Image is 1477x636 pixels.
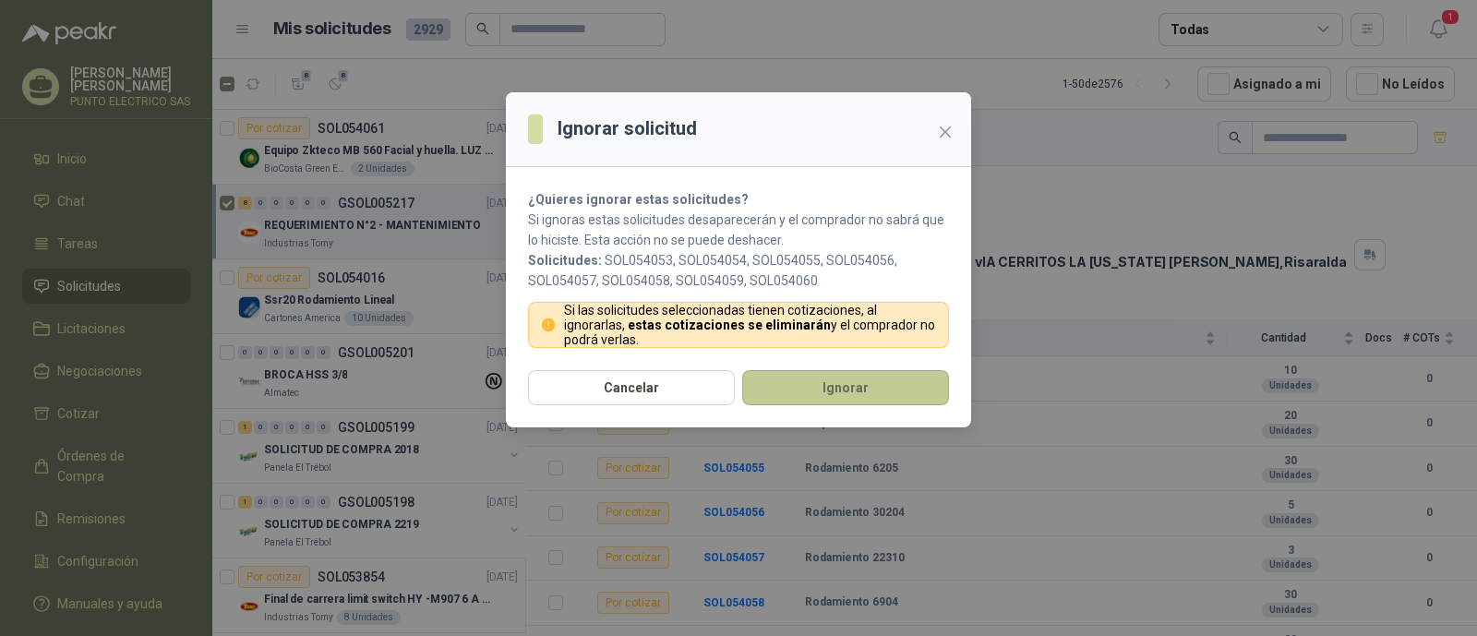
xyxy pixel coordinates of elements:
button: Cancelar [528,370,735,405]
b: Solicitudes: [528,253,602,268]
p: Si las solicitudes seleccionadas tienen cotizaciones, al ignorarlas, y el comprador no podrá verlas. [564,303,938,347]
strong: estas cotizaciones se eliminarán [628,318,831,332]
span: close [938,125,953,139]
strong: ¿Quieres ignorar estas solicitudes? [528,192,749,207]
button: Ignorar [742,370,949,405]
p: Si ignoras estas solicitudes desaparecerán y el comprador no sabrá que lo hiciste. Esta acción no... [528,210,949,250]
h3: Ignorar solicitud [558,114,697,143]
button: Close [931,117,960,147]
p: SOL054053, SOL054054, SOL054055, SOL054056, SOL054057, SOL054058, SOL054059, SOL054060 [528,250,949,291]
